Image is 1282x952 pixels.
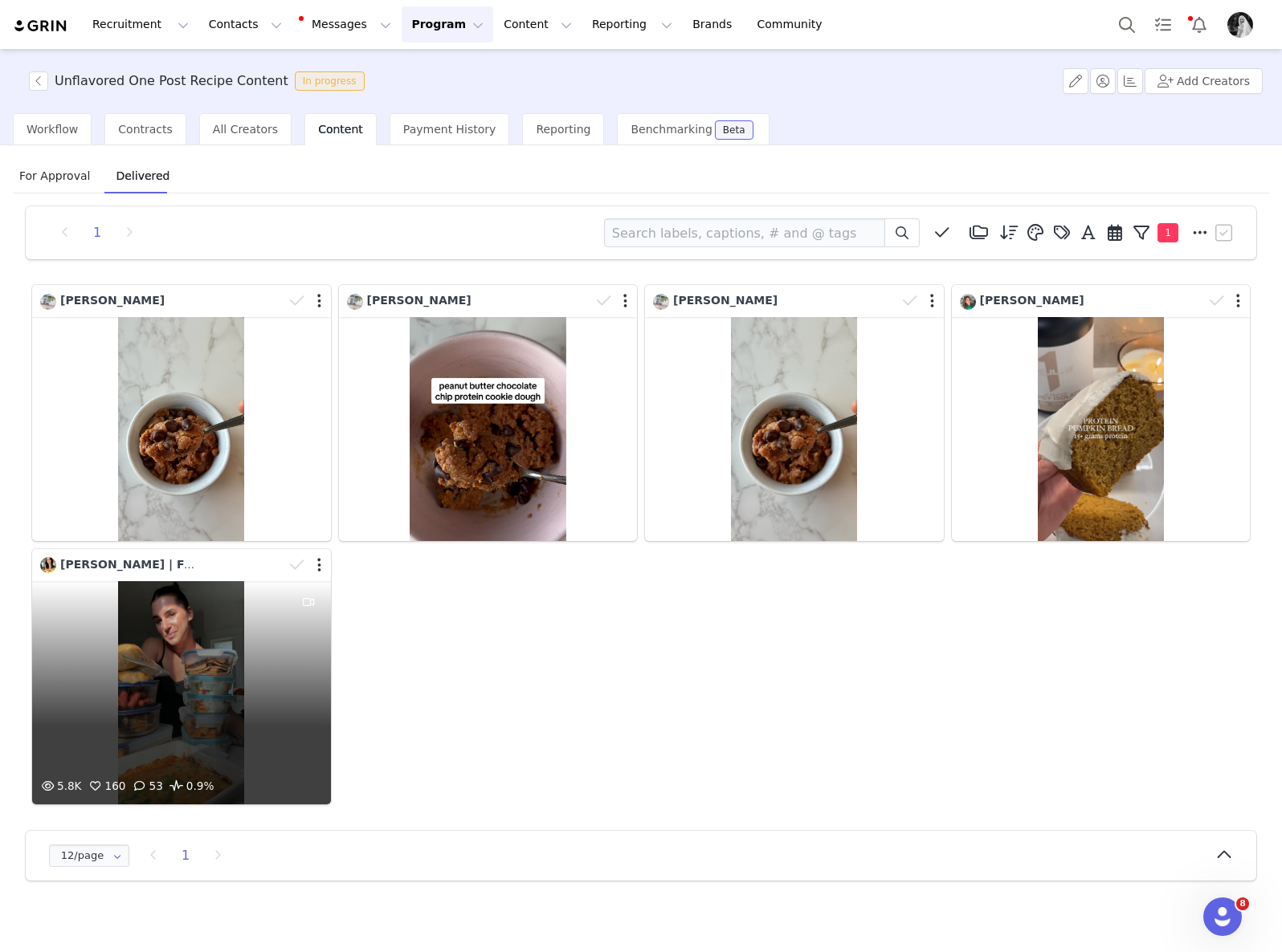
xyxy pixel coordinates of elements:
span: All Creators [213,123,278,136]
h3: Unflavored One Post Recipe Content [55,71,288,91]
li: 1 [174,844,198,867]
button: Search [1109,6,1145,43]
span: [PERSON_NAME] | Forget the Takeout [60,558,297,571]
button: Add Creators [1145,68,1263,94]
span: Content [318,123,363,136]
a: Tasks [1145,6,1181,43]
span: 53 [130,779,163,792]
a: Brands [683,6,746,43]
button: Messages [292,6,401,43]
input: Search labels, captions, # and @ tags [604,218,885,247]
button: Content [494,6,582,43]
span: Benchmarking [631,123,712,136]
span: Reporting [536,123,590,136]
a: Community [748,6,839,43]
iframe: Intercom live chat [1203,897,1242,936]
span: Payment History [403,123,496,136]
span: 8 [1236,897,1249,910]
img: 39123f25-04c8-4490-8ad0-fffb2095f71c.jpg [347,294,363,310]
span: [object Object] [29,71,371,91]
span: [PERSON_NAME] [60,294,165,307]
span: [PERSON_NAME] [673,294,778,307]
button: 1 [1129,221,1186,245]
button: Reporting [582,6,682,43]
span: 0.9% [167,777,214,796]
button: Program [402,6,493,43]
div: Beta [723,125,745,135]
span: 1 [1157,223,1178,242]
span: For Approval [13,163,96,189]
img: 39123f25-04c8-4490-8ad0-fffb2095f71c.jpg [653,294,669,310]
span: Workflow [27,123,78,136]
li: 1 [85,222,109,244]
span: [PERSON_NAME] [980,294,1084,307]
span: 5.8K [38,779,82,792]
span: Contracts [118,123,173,136]
span: Delivered [109,163,176,189]
img: grin logo [13,18,69,34]
button: Profile [1218,12,1269,38]
button: Contacts [199,6,292,43]
img: bc015d8d-fe1b-48ef-ba7d-4148badeecdc.jpg [1227,12,1253,38]
span: [PERSON_NAME] [367,294,472,307]
button: Recruitment [83,6,198,43]
img: 3dfcdbf4-3a0b-4832-8f8b-f3375b000805--s.jpg [960,294,976,310]
span: In progress [295,71,365,91]
input: Select [49,844,129,867]
span: 160 [86,779,126,792]
img: 74223333-b6d7-4ad6-927b-099eb0e84d6c.jpg [40,557,56,573]
button: Notifications [1182,6,1217,43]
img: 39123f25-04c8-4490-8ad0-fffb2095f71c.jpg [40,294,56,310]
